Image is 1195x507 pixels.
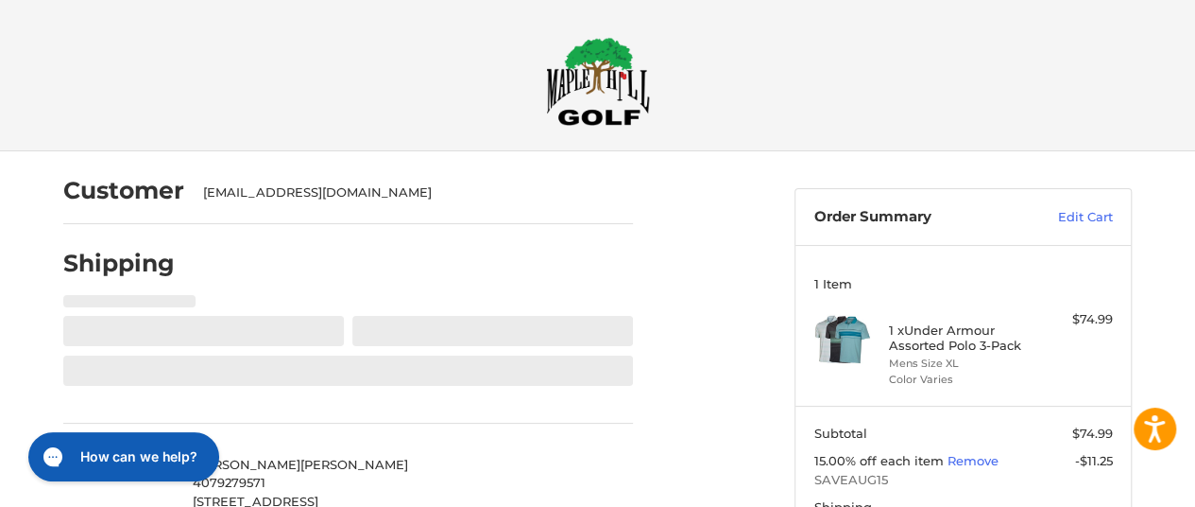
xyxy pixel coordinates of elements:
[1039,456,1195,507] iframe: Reseñas de Clientes en Google
[1072,426,1113,441] span: $74.99
[19,426,225,488] iframe: Gorgias live chat messenger
[947,453,999,468] a: Remove
[889,323,1033,354] h4: 1 x Under Armour Assorted Polo 3-Pack
[193,475,265,490] span: 4079279571
[889,356,1033,372] li: Mens Size XL
[1075,453,1113,468] span: -$11.25
[1017,208,1113,227] a: Edit Cart
[814,426,867,441] span: Subtotal
[63,176,184,205] h2: Customer
[193,457,300,472] span: [PERSON_NAME]
[814,276,1113,291] h3: 1 Item
[300,457,408,472] span: [PERSON_NAME]
[814,471,1113,490] span: SAVEAUG15
[546,37,650,126] img: Maple Hill Golf
[1038,310,1113,329] div: $74.99
[889,372,1033,388] li: Color Varies
[203,184,615,202] div: [EMAIL_ADDRESS][DOMAIN_NAME]
[814,453,947,468] span: 15.00% off each item
[63,249,175,278] h2: Shipping
[814,208,1017,227] h3: Order Summary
